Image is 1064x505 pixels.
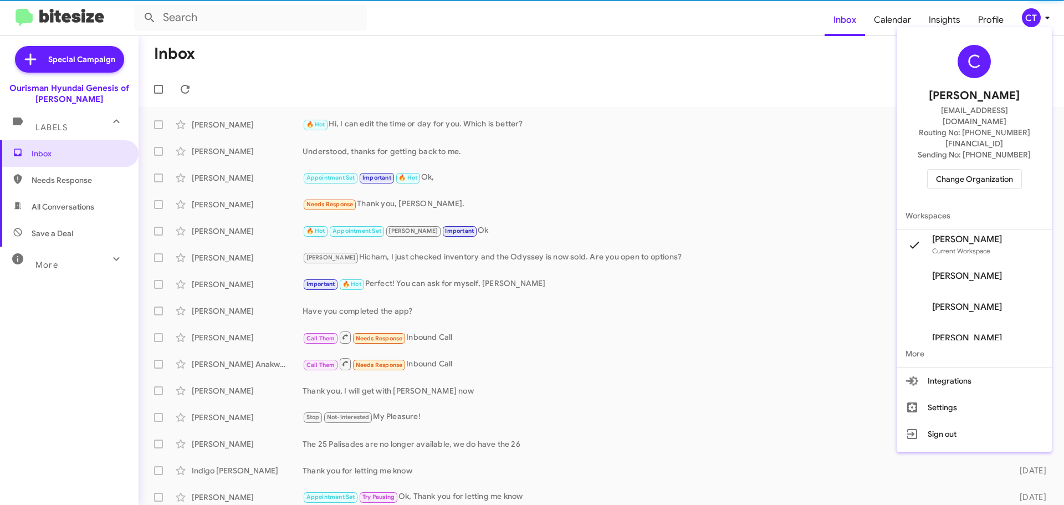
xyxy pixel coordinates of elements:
span: Sending No: [PHONE_NUMBER] [918,149,1031,160]
span: Routing No: [PHONE_NUMBER][FINANCIAL_ID] [910,127,1039,149]
button: Change Organization [927,169,1022,189]
div: C [958,45,991,78]
span: More [897,340,1052,367]
span: [PERSON_NAME] [932,333,1002,344]
span: [EMAIL_ADDRESS][DOMAIN_NAME] [910,105,1039,127]
button: Integrations [897,368,1052,394]
button: Sign out [897,421,1052,447]
span: Change Organization [936,170,1013,188]
span: Workspaces [897,202,1052,229]
span: Current Workspace [932,247,990,255]
span: [PERSON_NAME] [932,302,1002,313]
button: Settings [897,394,1052,421]
span: [PERSON_NAME] [929,87,1020,105]
span: [PERSON_NAME] [932,234,1002,245]
span: [PERSON_NAME] [932,271,1002,282]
